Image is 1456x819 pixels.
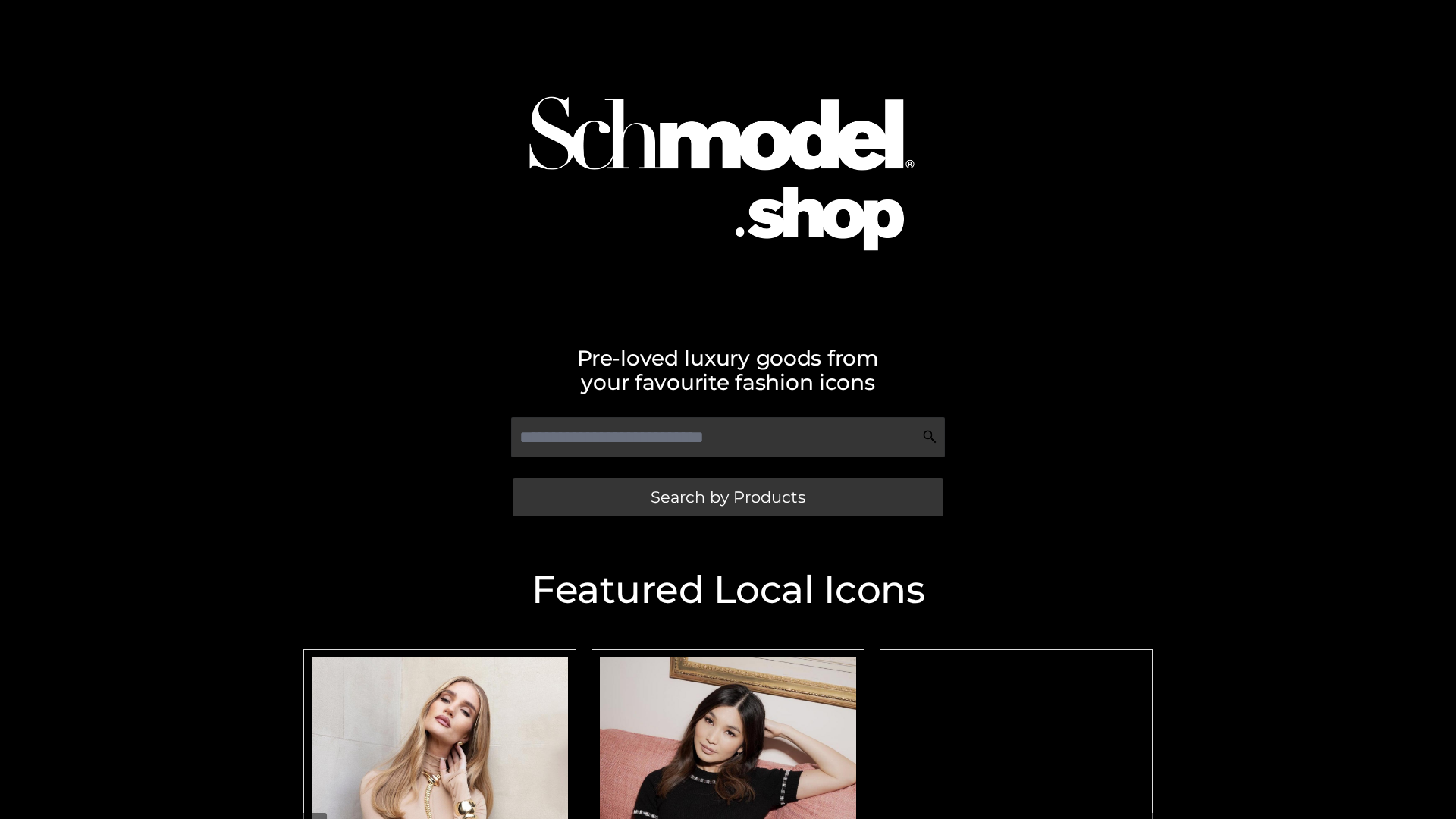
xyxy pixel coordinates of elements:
[513,478,943,516] a: Search by Products
[651,489,805,505] span: Search by Products
[922,429,937,444] img: Search Icon
[296,346,1160,394] h2: Pre-loved luxury goods from your favourite fashion icons
[296,571,1160,609] h2: Featured Local Icons​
